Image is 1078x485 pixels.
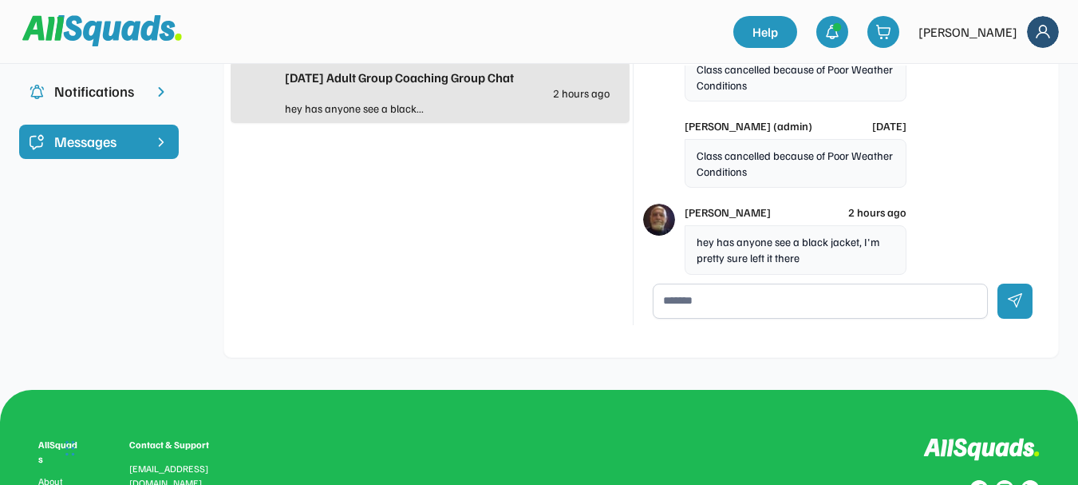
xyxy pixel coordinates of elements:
img: Squad%20Logo.svg [22,15,182,46]
img: Frame%2018.svg [1027,16,1059,48]
div: Contact & Support [129,438,228,452]
img: bell-03%20%281%29.svg [824,24,840,40]
img: yH5BAEAAAAALAAAAAABAAEAAAIBRAA7 [240,75,275,110]
a: Help [733,16,797,48]
img: love%20tennis%20cover.jpg [643,117,675,149]
img: shopping-cart-01%20%281%29.svg [875,24,891,40]
div: Class cancelled because of Poor Weather Conditions [685,53,906,101]
div: Notifications [54,81,144,102]
img: Icon%20copy%204.svg [29,84,45,100]
img: Logo%20inverted.svg [923,438,1040,461]
div: 2 hours ago [553,87,610,99]
img: 1000013233.jpg [643,204,675,236]
div: [PERSON_NAME] [685,204,771,221]
div: [DATE] Adult Group Coaching Group Chat [285,68,610,87]
div: 2 hours ago [848,204,906,221]
div: hey has anyone see a black jacket, I'm pretty sure left it there [685,225,906,274]
div: hey has anyone see a black... [285,100,448,117]
div: Messages [54,131,144,153]
div: [PERSON_NAME] [918,22,1017,42]
div: Class cancelled because of Poor Weather Conditions [685,139,906,188]
img: Icon%20%2821%29.svg [29,134,45,150]
div: [DATE] [872,117,906,134]
img: chevron-right.svg [153,84,169,100]
img: chevron-right%20copy%203.svg [153,134,169,150]
div: [PERSON_NAME] (admin) [685,117,812,134]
